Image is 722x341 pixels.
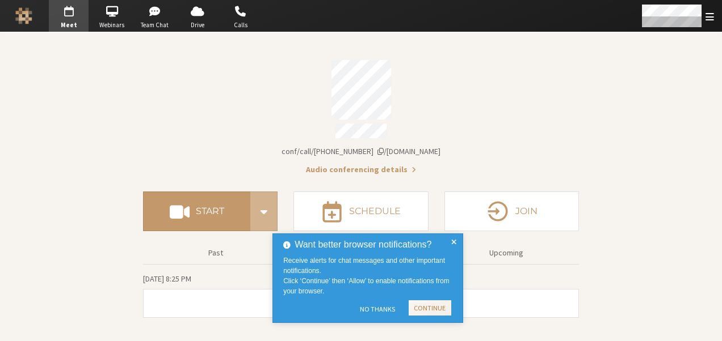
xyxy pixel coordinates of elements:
button: Continue [409,300,451,316]
span: Want better browser notifications? [295,238,431,252]
iframe: Chat [694,312,713,333]
button: No Thanks [354,300,400,318]
section: Account details [143,52,579,176]
span: Drive [178,20,217,30]
span: Copy my meeting room link [282,146,440,156]
span: [DATE] 8:25 PM [143,274,191,284]
span: Calls [221,20,261,30]
div: Start conference options [250,191,278,231]
span: Team Chat [135,20,175,30]
button: Upcoming [438,243,575,263]
h4: Start [196,207,224,216]
button: Start [143,191,250,231]
button: Copy my meeting room linkCopy my meeting room link [282,146,440,157]
button: Join [444,191,579,231]
section: Today's Meetings [143,272,579,318]
span: Webinars [92,20,132,30]
h4: Join [515,207,538,216]
div: Receive alerts for chat messages and other important notifications. Click ‘Continue’ then ‘Allow’... [283,255,455,296]
button: Schedule [293,191,428,231]
button: Audio conferencing details [306,164,416,176]
button: Past [147,243,284,263]
h4: Schedule [349,207,401,216]
img: Iotum [15,7,32,24]
span: Meet [49,20,89,30]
